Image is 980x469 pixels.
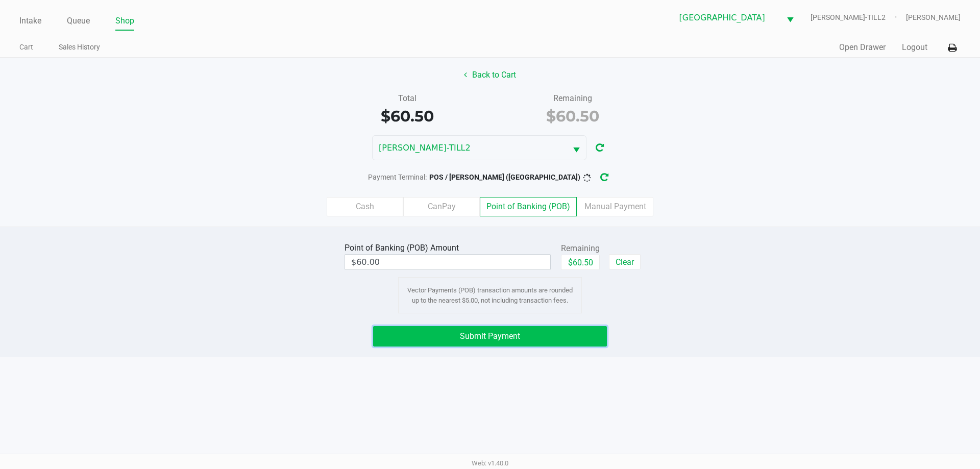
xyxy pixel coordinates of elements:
button: Back to Cart [457,65,523,85]
button: Submit Payment [373,326,607,347]
button: Select [780,6,800,30]
div: $60.50 [498,105,648,128]
div: Point of Banking (POB) Amount [345,242,463,254]
a: Sales History [59,41,100,54]
a: Intake [19,14,41,28]
div: $60.50 [332,105,482,128]
div: Remaining [561,242,600,255]
label: Manual Payment [577,197,653,216]
span: Submit Payment [460,331,520,341]
span: [PERSON_NAME] [906,12,961,23]
a: Cart [19,41,33,54]
button: Clear [609,254,641,269]
button: Open Drawer [839,41,886,54]
button: $60.50 [561,255,600,270]
label: CanPay [403,197,480,216]
span: POS / [PERSON_NAME] ([GEOGRAPHIC_DATA]) [429,173,580,181]
span: [PERSON_NAME]-TILL2 [811,12,906,23]
label: Cash [327,197,403,216]
button: Logout [902,41,927,54]
span: Payment Terminal: [368,173,427,181]
div: Remaining [498,92,648,105]
span: [GEOGRAPHIC_DATA] [679,12,774,24]
a: Shop [115,14,134,28]
label: Point of Banking (POB) [480,197,577,216]
a: Queue [67,14,90,28]
button: Select [567,136,586,160]
span: Web: v1.40.0 [472,459,508,467]
div: Vector Payments (POB) transaction amounts are rounded up to the nearest $5.00, not including tran... [398,277,582,313]
div: Total [332,92,482,105]
span: [PERSON_NAME]-TILL2 [379,142,560,154]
